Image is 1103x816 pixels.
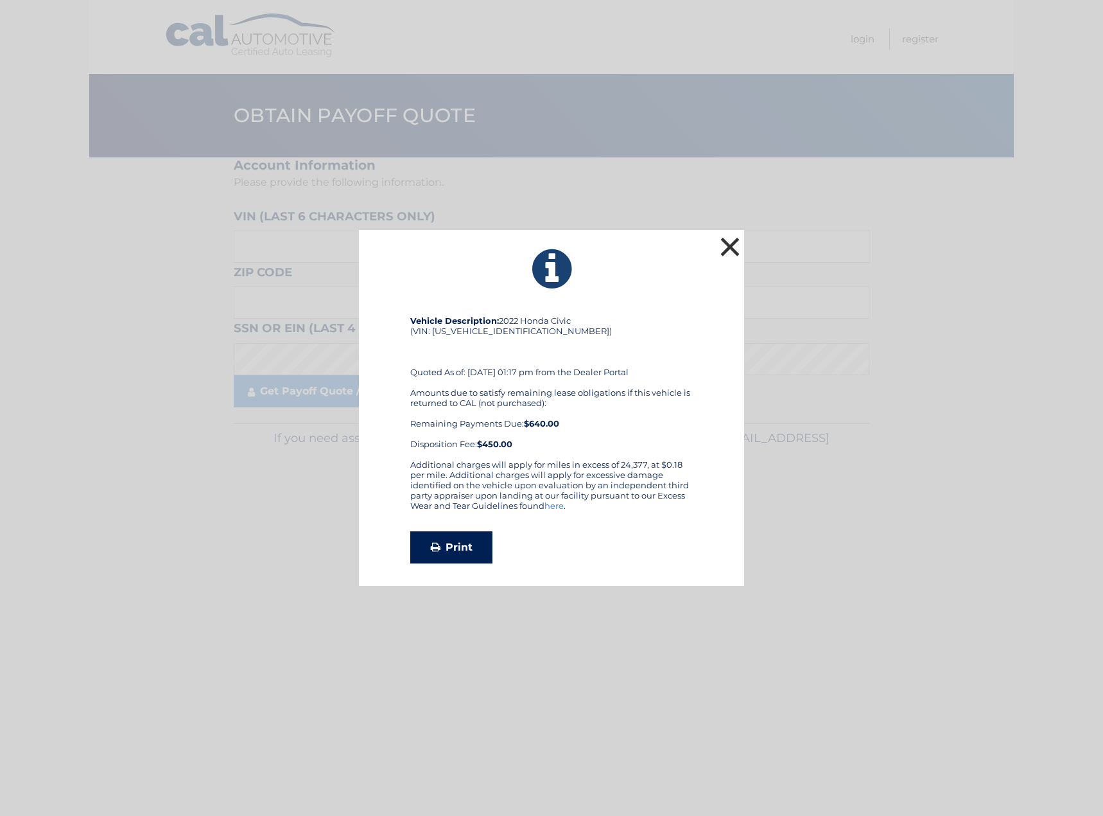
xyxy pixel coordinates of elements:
[410,315,693,459] div: 2022 Honda Civic (VIN: [US_VEHICLE_IDENTIFICATION_NUMBER]) Quoted As of: [DATE] 01:17 pm from the...
[717,234,743,260] button: ×
[477,439,512,449] strong: $450.00
[410,315,499,326] strong: Vehicle Description:
[410,531,492,563] a: Print
[524,418,559,429] b: $640.00
[544,501,564,511] a: here
[410,459,693,521] div: Additional charges will apply for miles in excess of 24,377, at $0.18 per mile. Additional charge...
[410,387,693,449] div: Amounts due to satisfy remaining lease obligations if this vehicle is returned to CAL (not purcha...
